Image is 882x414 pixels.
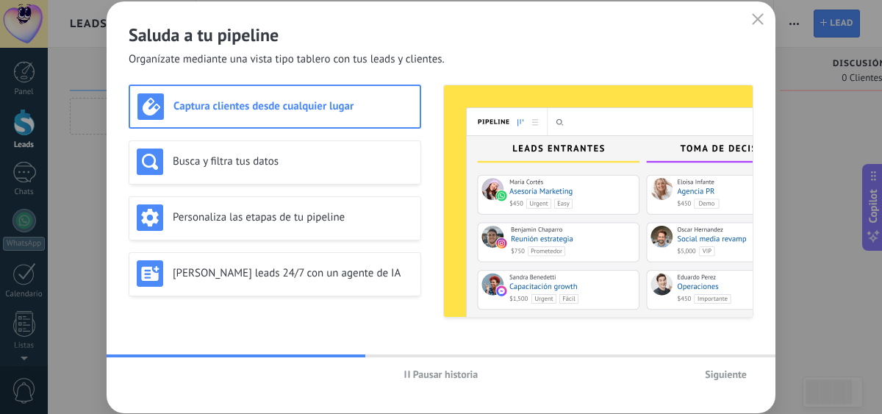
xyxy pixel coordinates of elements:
button: Siguiente [698,363,753,385]
h2: Saluda a tu pipeline [129,24,753,46]
h3: Personaliza las etapas de tu pipeline [173,210,413,224]
button: Pausar historia [398,363,485,385]
h3: Busca y filtra tus datos [173,154,413,168]
h3: Captura clientes desde cualquier lugar [173,99,412,113]
span: Pausar historia [413,369,478,379]
span: Organízate mediante una vista tipo tablero con tus leads y clientes. [129,52,445,67]
span: Siguiente [705,369,747,379]
h3: [PERSON_NAME] leads 24/7 con un agente de IA [173,266,413,280]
